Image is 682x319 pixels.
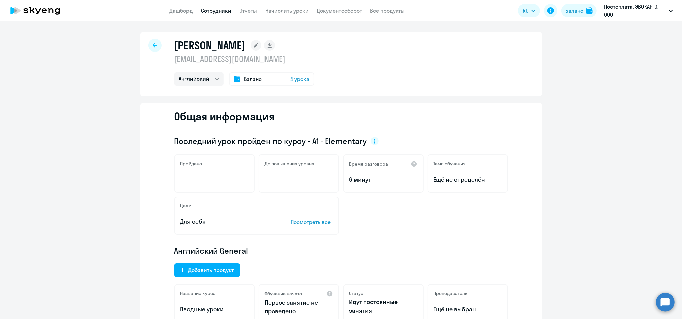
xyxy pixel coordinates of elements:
[434,290,468,296] h5: Преподаватель
[604,3,666,19] p: Постоплата, ЭВОКАРГО, ООО
[244,75,262,83] span: Баланс
[174,263,240,277] button: Добавить продукт
[180,217,270,226] p: Для себя
[291,75,310,83] span: 4 урока
[349,161,388,167] h5: Время разговора
[180,305,249,314] p: Вводные уроки
[434,305,502,314] p: Ещё не выбран
[349,175,418,184] p: 6 минут
[518,4,540,17] button: RU
[317,7,362,14] a: Документооборот
[174,136,367,146] span: Последний урок пройден по курсу • A1 - Elementary
[265,161,315,167] h5: До повышения уровня
[265,298,333,316] p: Первое занятие не проведено
[561,4,597,17] button: Балансbalance
[523,7,529,15] span: RU
[265,175,333,184] p: –
[174,54,314,64] p: [EMAIL_ADDRESS][DOMAIN_NAME]
[265,291,302,297] h5: Обучение начато
[174,39,245,52] h1: [PERSON_NAME]
[188,266,234,274] div: Добавить продукт
[291,218,333,226] p: Посмотреть все
[180,290,216,296] h5: Название курса
[201,7,232,14] a: Сотрудники
[370,7,405,14] a: Все продукты
[601,3,676,19] button: Постоплата, ЭВОКАРГО, ООО
[240,7,257,14] a: Отчеты
[170,7,193,14] a: Дашборд
[174,110,275,123] h2: Общая информация
[434,161,466,167] h5: Темп обучения
[180,203,192,209] h5: Цели
[266,7,309,14] a: Начислить уроки
[180,161,202,167] h5: Пройдено
[586,7,593,14] img: balance
[565,7,583,15] div: Баланс
[434,175,502,184] span: Ещё не определён
[180,175,249,184] p: –
[349,298,418,315] p: Идут постоянные занятия
[349,290,364,296] h5: Статус
[174,245,248,256] span: Английский General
